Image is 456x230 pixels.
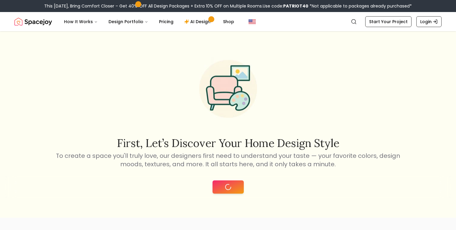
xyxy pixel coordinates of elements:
a: Login [416,16,442,27]
img: Start Style Quiz Illustration [190,51,267,127]
button: How It Works [59,16,103,28]
p: To create a space you'll truly love, our designers first need to understand your taste — your fav... [55,152,401,168]
a: Pricing [154,16,178,28]
a: Start Your Project [365,16,412,27]
a: Shop [218,16,239,28]
h2: First, let’s discover your home design style [55,137,401,149]
nav: Main [59,16,239,28]
a: Spacejoy [14,16,52,28]
a: AI Design [179,16,217,28]
nav: Global [14,12,442,31]
button: Design Portfolio [104,16,153,28]
b: PATRIOT40 [283,3,308,9]
img: Spacejoy Logo [14,16,52,28]
span: Use code: [263,3,308,9]
span: *Not applicable to packages already purchased* [308,3,412,9]
div: This [DATE], Bring Comfort Closer – Get 40% OFF All Design Packages + Extra 10% OFF on Multiple R... [44,3,412,9]
img: United States [249,18,256,25]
